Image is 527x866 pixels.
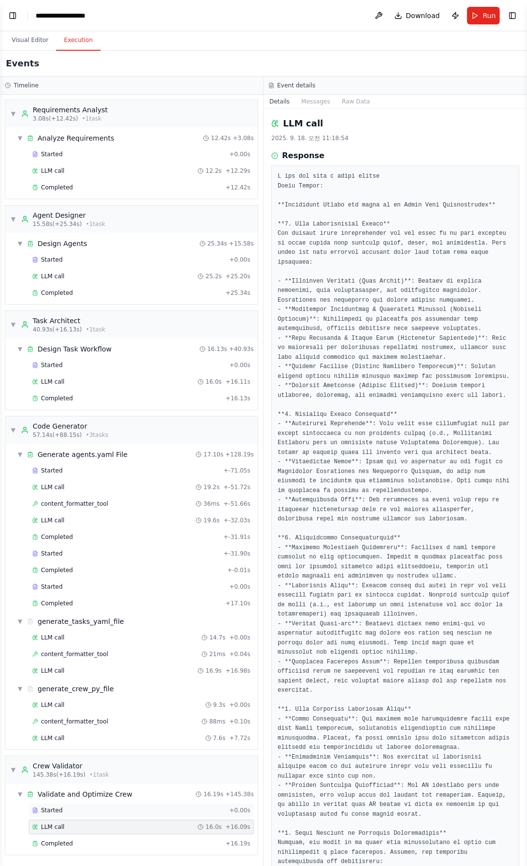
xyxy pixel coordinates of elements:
[229,650,250,658] span: + 0.04s
[17,618,23,625] span: ▼
[223,467,250,474] span: + -71.05s
[205,823,222,831] span: 16.0s
[225,272,250,280] span: + 25.20s
[41,256,62,264] span: Started
[296,95,336,108] button: Messages
[17,685,23,693] span: ▼
[38,133,114,143] div: Analyze Requirements
[38,239,87,248] div: Design Agents
[6,57,39,70] h2: Events
[41,599,73,607] span: Completed
[205,378,222,386] span: 16.0s
[38,617,124,626] div: generate_tasks_yaml_file
[41,533,73,541] span: Completed
[4,30,56,51] button: Visual Editor
[225,394,250,402] span: + 16.13s
[41,272,64,280] span: LLM call
[36,11,108,21] nav: breadcrumb
[41,566,73,574] span: Completed
[56,30,101,51] button: Execution
[41,667,64,675] span: LLM call
[229,734,250,742] span: + 7.72s
[223,500,250,508] span: + -51.66s
[41,634,64,641] span: LLM call
[390,7,444,24] button: Download
[205,167,222,175] span: 12.2s
[209,634,225,641] span: 14.7s
[225,184,250,191] span: + 12.42s
[33,105,108,115] div: Requirements Analyst
[41,184,73,191] span: Completed
[223,516,250,524] span: + -32.03s
[17,134,23,142] span: ▼
[33,431,82,439] span: 57.14s (+88.15s)
[10,766,16,774] span: ▼
[33,115,78,123] span: 3.08s (+12.42s)
[233,134,254,142] span: + 3.08s
[483,11,496,21] span: Run
[6,9,20,22] button: Show left sidebar
[17,451,23,458] span: ▼
[283,117,323,130] h2: LLM call
[225,599,250,607] span: + 17.10s
[207,240,227,247] span: 25.34s
[33,210,105,220] div: Agent Designer
[225,790,254,798] span: + 145.38s
[89,771,109,779] span: • 1 task
[41,550,62,557] span: Started
[225,451,254,458] span: + 128.19s
[229,240,254,247] span: + 15.58s
[86,326,105,333] span: • 1 task
[227,566,250,574] span: + -0.01s
[41,167,64,175] span: LLM call
[203,483,220,491] span: 19.2s
[41,500,108,508] span: content_formatter_tool
[225,378,250,386] span: + 16.11s
[205,272,222,280] span: 25.2s
[41,823,64,831] span: LLM call
[17,240,23,247] span: ▼
[263,95,296,108] button: Details
[213,701,225,709] span: 9.3s
[41,394,73,402] span: Completed
[225,667,250,675] span: + 16.98s
[467,7,500,24] button: Run
[282,150,324,162] h3: Response
[223,483,250,491] span: + -51.72s
[277,82,315,89] h3: Event details
[33,771,85,779] span: 145.38s (+16.19s)
[229,806,250,814] span: + 0.00s
[211,134,231,142] span: 12.42s
[213,734,225,742] span: 7.6s
[225,823,250,831] span: + 16.09s
[229,256,250,264] span: + 0.00s
[207,345,227,353] span: 16.13s
[506,9,519,22] button: Show right sidebar
[38,684,114,694] div: generate_crew_py_file
[229,361,250,369] span: + 0.00s
[41,806,62,814] span: Started
[203,500,220,508] span: 36ms
[41,378,64,386] span: LLM call
[17,345,23,353] span: ▼
[86,431,108,439] span: • 3 task s
[41,289,73,297] span: Completed
[10,110,16,118] span: ▼
[41,467,62,474] span: Started
[229,634,250,641] span: + 0.00s
[33,761,109,771] div: Crew Validator
[41,840,73,847] span: Completed
[41,583,62,591] span: Started
[205,667,222,675] span: 16.9s
[41,734,64,742] span: LLM call
[41,483,64,491] span: LLM call
[225,167,250,175] span: + 12.29s
[33,421,108,431] div: Code Generator
[10,321,16,329] span: ▼
[41,718,108,725] span: content_formatter_tool
[229,701,250,709] span: + 0.00s
[406,11,440,21] span: Download
[209,718,225,725] span: 88ms
[38,344,112,354] div: Design Task Workflow
[38,450,127,459] div: Generate agents.yaml File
